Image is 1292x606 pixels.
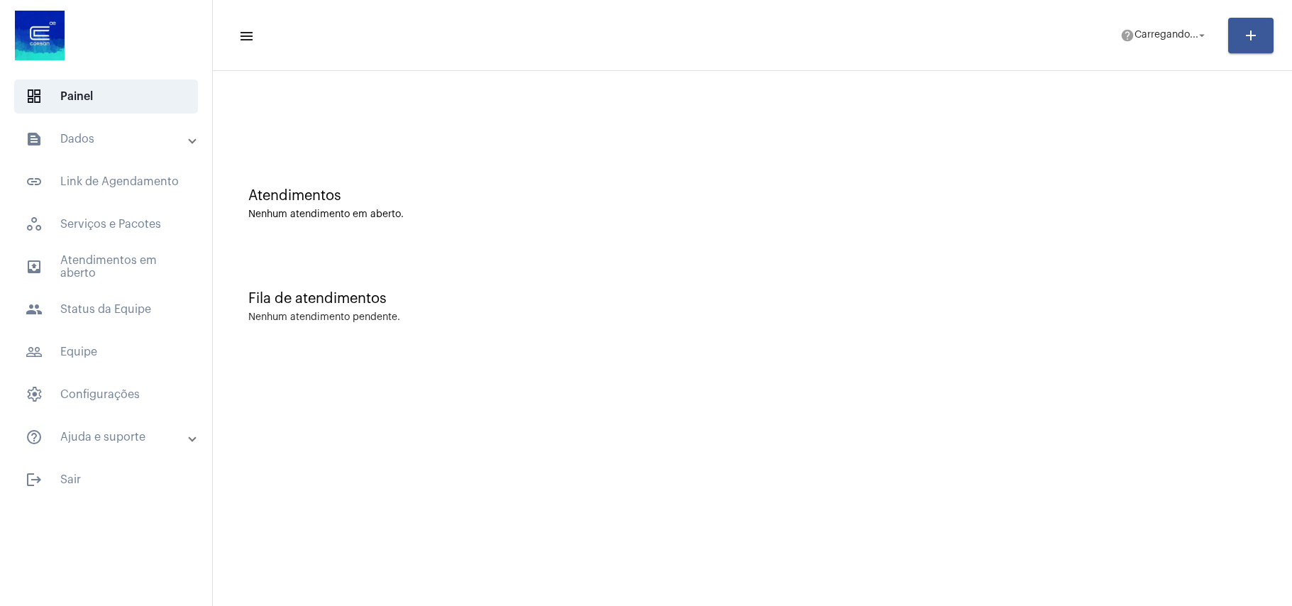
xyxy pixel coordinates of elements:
mat-expansion-panel-header: sidenav iconDados [9,122,212,156]
button: Carregando... [1112,21,1217,50]
mat-icon: sidenav icon [26,429,43,446]
mat-icon: help [1120,28,1134,43]
mat-icon: sidenav icon [26,173,43,190]
div: Atendimentos [248,188,1257,204]
mat-icon: sidenav icon [26,343,43,360]
span: Equipe [14,335,198,369]
span: Status da Equipe [14,292,198,326]
mat-icon: sidenav icon [26,131,43,148]
span: Painel [14,79,198,114]
mat-icon: sidenav icon [26,258,43,275]
img: d4669ae0-8c07-2337-4f67-34b0df7f5ae4.jpeg [11,7,68,64]
span: Carregando... [1134,31,1198,40]
div: Nenhum atendimento em aberto. [248,209,1257,220]
mat-panel-title: Dados [26,131,189,148]
span: sidenav icon [26,386,43,403]
mat-panel-title: Ajuda e suporte [26,429,189,446]
span: Link de Agendamento [14,165,198,199]
span: Atendimentos em aberto [14,250,198,284]
mat-icon: add [1242,27,1259,44]
mat-icon: sidenav icon [26,471,43,488]
span: sidenav icon [26,216,43,233]
mat-icon: sidenav icon [26,301,43,318]
span: sidenav icon [26,88,43,105]
mat-icon: sidenav icon [238,28,253,45]
span: Serviços e Pacotes [14,207,198,241]
div: Fila de atendimentos [248,291,1257,307]
span: Sair [14,463,198,497]
span: Configurações [14,378,198,412]
mat-expansion-panel-header: sidenav iconAjuda e suporte [9,420,212,454]
mat-icon: arrow_drop_down [1196,29,1208,42]
div: Nenhum atendimento pendente. [248,312,400,323]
